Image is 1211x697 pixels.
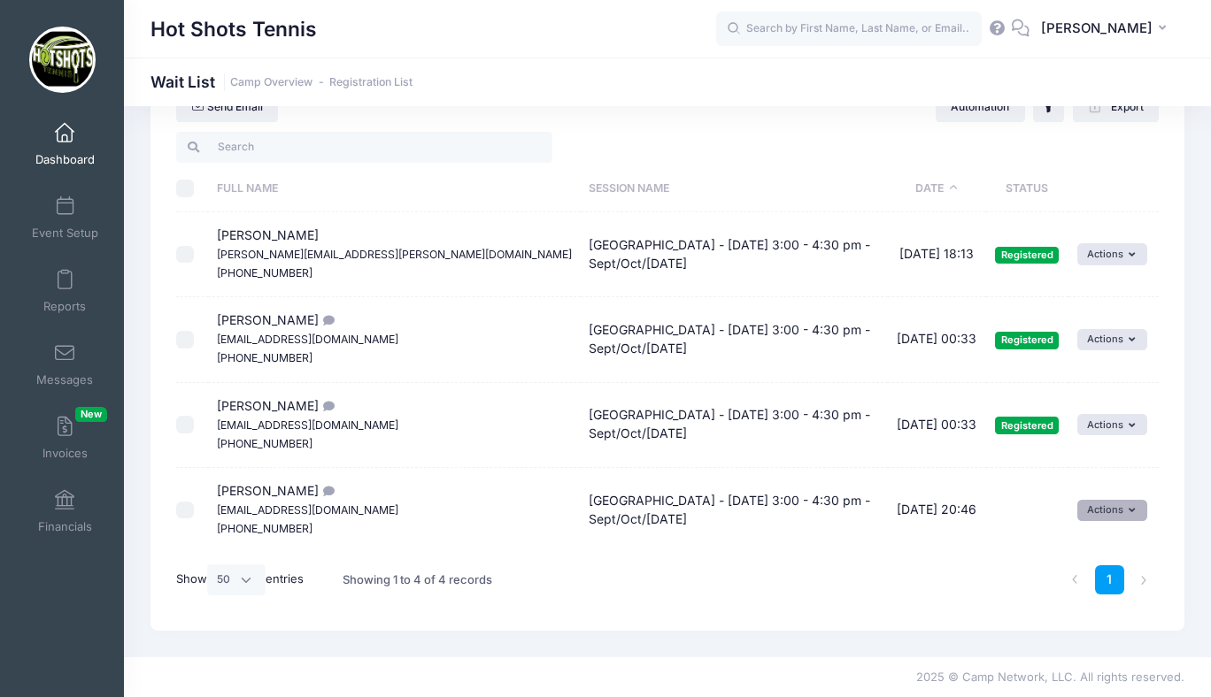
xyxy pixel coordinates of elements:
i: Would like to add if we can [319,486,333,497]
i: would need to get in with his sister, Eleanor Heil too please! [319,315,333,326]
span: Financials [38,519,92,534]
span: [PERSON_NAME] [1041,19,1153,38]
small: [PHONE_NUMBER] [217,351,312,364]
span: Registered [995,417,1059,433]
a: Camp Overview [230,76,312,89]
small: [EMAIL_ADDRESS][DOMAIN_NAME] [217,503,398,517]
span: New [75,407,107,422]
td: [DATE] 18:13 [888,212,986,297]
h1: Wait List [150,73,413,91]
button: [PERSON_NAME] [1030,9,1184,50]
span: [PERSON_NAME] [217,483,398,535]
a: Dashboard [23,113,107,175]
img: Hot Shots Tennis [29,27,96,93]
span: Invoices [42,446,88,461]
a: Event Setup [23,187,107,249]
i: would need to get in with her brother, James Heil too please! [319,401,333,412]
a: Registration List [329,76,413,89]
button: Actions [1077,243,1147,264]
span: [PERSON_NAME] [217,227,572,280]
button: Automation [936,92,1025,122]
span: Reports [43,299,86,314]
a: 1 [1095,565,1124,594]
span: Registered [995,332,1059,348]
td: [GEOGRAPHIC_DATA] - [DATE] 3:00 - 4:30 pm - Sept/Oct/[DATE] [581,212,888,297]
input: Search by First Name, Last Name, or Email... [716,11,982,47]
td: [GEOGRAPHIC_DATA] - [DATE] 3:00 - 4:30 pm - Sept/Oct/[DATE] [581,468,888,552]
button: Actions [1077,329,1147,350]
span: Registered [995,247,1059,264]
div: Showing 1 to 4 of 4 records [343,560,492,601]
td: [DATE] 20:46 [888,468,986,552]
span: Event Setup [32,226,98,241]
button: Actions [1077,414,1147,435]
select: Showentries [207,564,266,594]
a: Financials [23,480,107,542]
a: InvoicesNew [23,407,107,469]
a: Messages [23,333,107,395]
a: Send Email [176,92,278,122]
td: [DATE] 00:33 [888,383,986,468]
th: : activate to sort column ascending [1068,165,1158,212]
td: [DATE] 00:33 [888,297,986,382]
button: Actions [1077,500,1147,521]
label: Show entries [176,564,304,594]
button: Export [1073,92,1159,122]
th: Session Name: activate to sort column ascending [581,165,888,212]
input: Search [176,132,552,162]
small: [EMAIL_ADDRESS][DOMAIN_NAME] [217,333,398,346]
th: Full Name: activate to sort column ascending [208,165,581,212]
span: [PERSON_NAME] [217,398,398,450]
td: [GEOGRAPHIC_DATA] - [DATE] 3:00 - 4:30 pm - Sept/Oct/[DATE] [581,383,888,468]
small: [PHONE_NUMBER] [217,522,312,535]
th: Date: activate to sort column descending [888,165,986,212]
a: Reports [23,260,107,322]
small: [PERSON_NAME][EMAIL_ADDRESS][PERSON_NAME][DOMAIN_NAME] [217,248,572,261]
span: 2025 © Camp Network, LLC. All rights reserved. [916,670,1184,684]
th: Status: activate to sort column ascending [986,165,1069,212]
h1: Hot Shots Tennis [150,9,317,50]
small: [PHONE_NUMBER] [217,266,312,280]
span: Messages [36,372,93,387]
small: [EMAIL_ADDRESS][DOMAIN_NAME] [217,418,398,432]
span: [PERSON_NAME] [217,312,398,364]
small: [PHONE_NUMBER] [217,437,312,450]
td: [GEOGRAPHIC_DATA] - [DATE] 3:00 - 4:30 pm - Sept/Oct/[DATE] [581,297,888,382]
span: Dashboard [35,152,95,167]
